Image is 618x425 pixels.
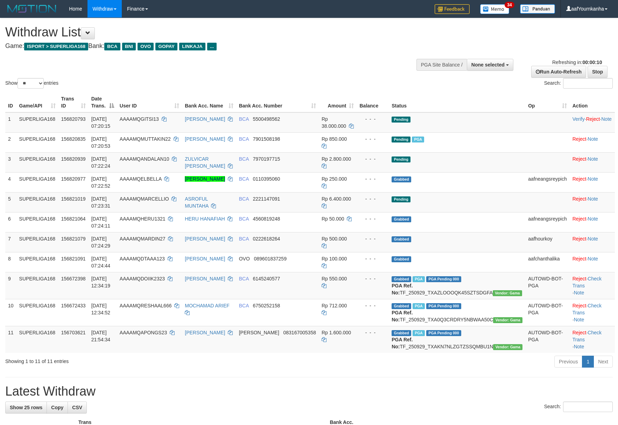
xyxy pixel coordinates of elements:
td: SUPERLIGA168 [16,192,58,212]
a: Note [588,136,598,142]
td: · [570,172,615,192]
td: · [570,252,615,272]
span: [DATE] 07:22:24 [91,156,111,169]
span: Marked by aafchoeunmanni [412,137,424,142]
label: Search: [544,78,613,89]
span: [DATE] 07:24:44 [91,256,111,269]
td: 11 [5,326,16,353]
a: [PERSON_NAME] [185,330,225,335]
span: Grabbed [392,330,411,336]
td: 10 [5,299,16,326]
span: OVO [138,43,154,50]
td: 5 [5,192,16,212]
span: AAAAMQELBELLA [120,176,162,182]
span: Vendor URL: https://trx31.1velocity.biz [493,344,522,350]
td: SUPERLIGA168 [16,152,58,172]
span: PGA Pending [426,330,461,336]
td: 3 [5,152,16,172]
div: PGA Site Balance / [416,59,467,71]
td: AUTOWD-BOT-PGA [525,326,570,353]
span: 156703621 [61,330,86,335]
td: 1 [5,112,16,133]
th: Bank Acc. Name: activate to sort column ascending [182,92,236,112]
span: [DATE] 07:20:15 [91,116,111,129]
a: Reject [573,256,587,262]
span: Refreshing in: [552,60,602,65]
b: PGA Ref. No: [392,283,413,295]
span: Rp 500.000 [322,236,347,242]
span: Copy 4560819248 to clipboard [253,216,280,222]
span: Copy 0110395060 to clipboard [253,176,280,182]
b: PGA Ref. No: [392,337,413,349]
a: Check Trans [573,330,602,342]
span: Copy [51,405,63,410]
td: · · [570,299,615,326]
span: None selected [471,62,505,68]
a: Note [588,236,598,242]
div: - - - [359,275,386,282]
h1: Latest Withdraw [5,384,613,398]
th: Amount: activate to sort column ascending [319,92,357,112]
select: Showentries [17,78,44,89]
span: Pending [392,137,410,142]
a: Verify [573,116,585,122]
a: Note [574,317,584,322]
span: AAAAMQDTAAA123 [120,256,165,262]
span: AAAAMQMARCELLIO [120,196,169,202]
td: SUPERLIGA168 [16,112,58,133]
span: [DATE] 07:23:31 [91,196,111,209]
a: Reject [573,330,587,335]
td: 9 [5,272,16,299]
td: · · [570,272,615,299]
a: 1 [582,356,594,368]
td: · [570,192,615,212]
th: ID [5,92,16,112]
span: Rp 850.000 [322,136,347,142]
span: LINKAJA [179,43,205,50]
td: TF_250929_TXA0Q3CRDRY5NBWAA50C [389,299,525,326]
input: Search: [563,402,613,412]
th: Date Trans.: activate to sort column descending [89,92,117,112]
h1: Withdraw List [5,25,405,39]
span: 156821019 [61,196,86,202]
div: - - - [359,302,386,309]
a: Note [588,256,598,262]
div: - - - [359,195,386,202]
a: Copy [47,402,68,413]
span: PGA Pending [426,303,461,309]
td: aafhourkoy [525,232,570,252]
a: MOCHAMAD ARIEF [185,303,230,308]
td: SUPERLIGA168 [16,132,58,152]
span: Rp 1.600.000 [322,330,351,335]
span: Grabbed [392,216,411,222]
label: Show entries [5,78,58,89]
span: Copy 2221147091 to clipboard [253,196,280,202]
span: Copy 6145240577 to clipboard [253,276,280,281]
td: 6 [5,212,16,232]
a: Reject [573,156,587,162]
label: Search: [544,402,613,412]
td: · · [570,112,615,133]
span: [DATE] 12:34:52 [91,303,111,315]
span: AAAAMQDOIIK2323 [120,276,165,281]
td: SUPERLIGA168 [16,299,58,326]
td: SUPERLIGA168 [16,252,58,272]
td: SUPERLIGA168 [16,212,58,232]
td: · [570,212,615,232]
span: Copy 083167005358 to clipboard [283,330,316,335]
span: BCA [239,176,249,182]
span: Copy 5500498562 to clipboard [253,116,280,122]
th: Action [570,92,615,112]
td: · [570,152,615,172]
h4: Game: Bank: [5,43,405,50]
span: BCA [239,196,249,202]
input: Search: [563,78,613,89]
a: Reject [586,116,600,122]
span: AAAAMQMUTTAKIN22 [120,136,171,142]
span: Grabbed [392,176,411,182]
a: Reject [573,176,587,182]
span: [DATE] 12:34:19 [91,276,111,288]
span: PGA Pending [426,276,461,282]
div: - - - [359,215,386,222]
a: ASROFUL MUNTAHA [185,196,208,209]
